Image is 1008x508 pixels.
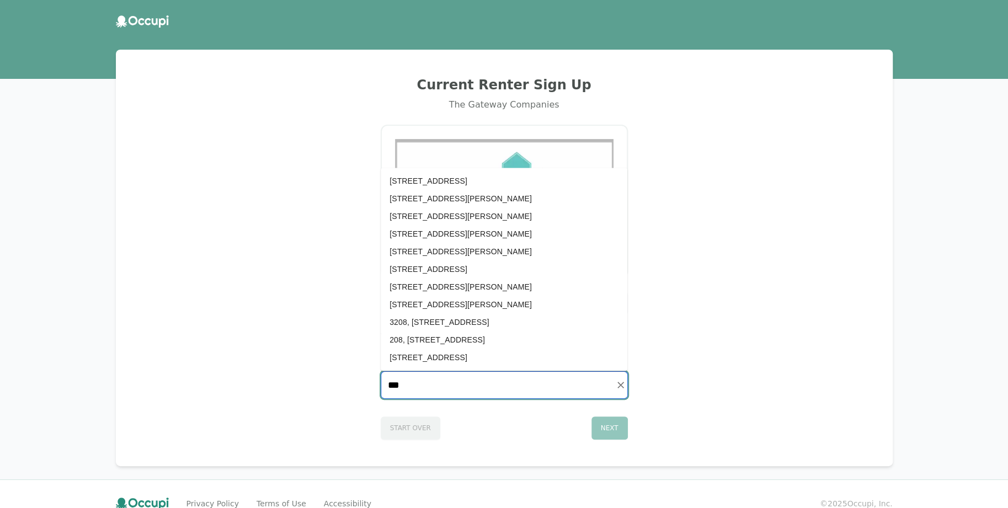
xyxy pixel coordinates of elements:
li: [STREET_ADDRESS] [381,172,627,190]
li: [STREET_ADDRESS] [381,260,627,278]
h2: Current Renter Sign Up [129,76,879,94]
li: [STREET_ADDRESS][PERSON_NAME] [381,225,627,243]
li: [STREET_ADDRESS][PERSON_NAME] [381,243,627,260]
li: 3208, [STREET_ADDRESS] [381,313,627,331]
li: [STREET_ADDRESS][PERSON_NAME] [381,190,627,207]
li: [STREET_ADDRESS][PERSON_NAME] [381,207,627,225]
li: [STREET_ADDRESS] [381,349,627,366]
li: 208, [STREET_ADDRESS] [381,331,627,349]
div: The Gateway Companies [129,98,879,111]
li: 4208, [STREET_ADDRESS] [381,366,627,384]
input: Start typing... [381,372,627,398]
li: [STREET_ADDRESS][PERSON_NAME] [381,278,627,296]
img: Gateway Management [395,139,614,263]
button: Clear [613,377,628,393]
li: [STREET_ADDRESS][PERSON_NAME] [381,296,627,313]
